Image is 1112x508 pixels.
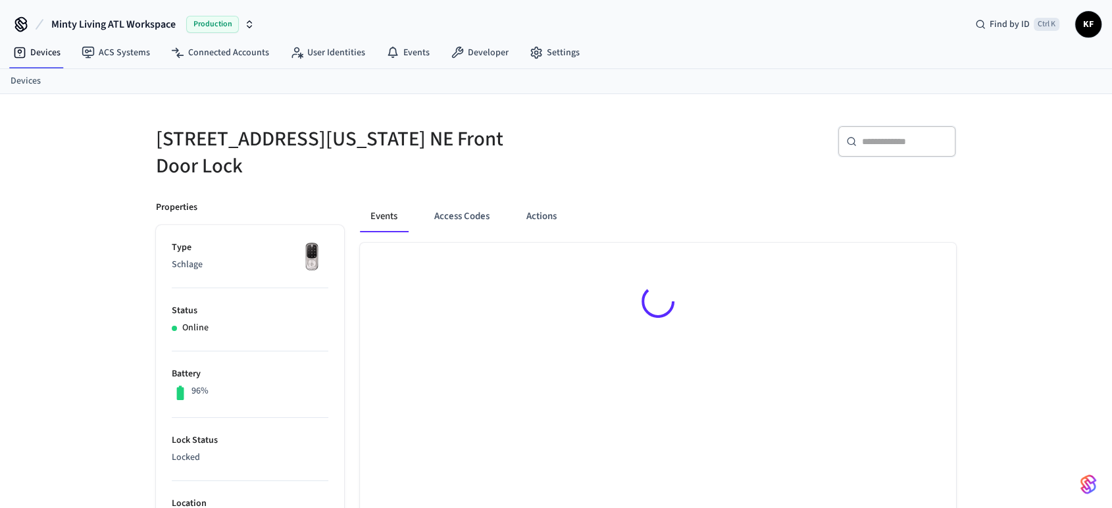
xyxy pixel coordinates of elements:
[440,41,519,64] a: Developer
[424,201,500,232] button: Access Codes
[360,201,408,232] button: Events
[71,41,161,64] a: ACS Systems
[1080,474,1096,495] img: SeamLogoGradient.69752ec5.svg
[161,41,280,64] a: Connected Accounts
[3,41,71,64] a: Devices
[172,451,328,465] p: Locked
[1075,11,1101,38] button: KF
[376,41,440,64] a: Events
[186,16,239,33] span: Production
[156,126,548,180] h5: [STREET_ADDRESS][US_STATE] NE Front Door Lock
[360,201,956,232] div: ant example
[172,304,328,318] p: Status
[182,321,209,335] p: Online
[280,41,376,64] a: User Identities
[172,258,328,272] p: Schlage
[516,201,567,232] button: Actions
[295,241,328,274] img: Yale Assure Touchscreen Wifi Smart Lock, Satin Nickel, Front
[191,384,209,398] p: 96%
[172,367,328,381] p: Battery
[156,201,197,215] p: Properties
[11,74,41,88] a: Devices
[990,18,1030,31] span: Find by ID
[51,16,176,32] span: Minty Living ATL Workspace
[1034,18,1059,31] span: Ctrl K
[965,13,1070,36] div: Find by IDCtrl K
[519,41,590,64] a: Settings
[172,434,328,447] p: Lock Status
[172,241,328,255] p: Type
[1076,13,1100,36] span: KF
